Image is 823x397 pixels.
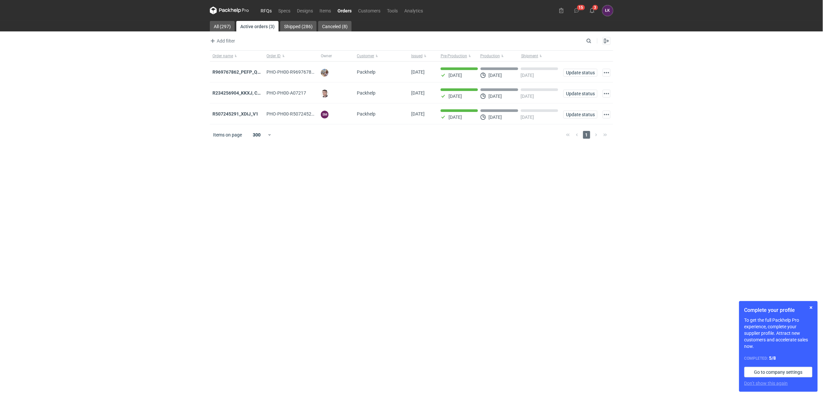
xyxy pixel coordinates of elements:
a: Tools [384,7,401,14]
p: [DATE] [488,73,502,78]
span: 15/09/2025 [411,90,425,96]
span: Shipment [521,53,538,59]
span: Update status [566,112,594,117]
button: Don’t show this again [744,380,788,387]
span: Items on page [213,132,242,138]
button: Update status [563,90,597,98]
span: PHO-PH00-R969767862_PEFP_QTBD [267,69,344,75]
a: R234256904_KKXJ, CKTY,PCHN, FHNV,TJBT,BVDV,VPVS,UUAJ,HTKI,TWOS,IFEI,BQIJ [212,90,387,96]
button: Update status [563,111,597,118]
span: Packhelp [357,90,375,96]
a: Go to company settings [744,367,813,377]
a: Analytics [401,7,426,14]
span: 05/09/2025 [411,111,425,117]
p: [DATE] [521,94,534,99]
a: Items [316,7,334,14]
span: 1 [583,131,590,139]
a: Orders [334,7,355,14]
img: Maciej Sikora [321,90,329,98]
span: Order name [212,53,233,59]
div: Łukasz Kowalski [602,5,613,16]
figcaption: SM [321,111,329,118]
button: Add filter [209,37,235,45]
button: Pre-Production [438,51,479,61]
button: Customer [354,51,409,61]
span: Customer [357,53,374,59]
button: Order ID [264,51,319,61]
p: [DATE] [448,94,462,99]
span: 17/09/2025 [411,69,425,75]
img: Michał Palasek [321,69,329,77]
span: Owner [321,53,332,59]
strong: 5 / 8 [769,355,776,361]
a: RFQs [257,7,275,14]
div: 300 [246,130,267,139]
span: PHO-PH00-R507245291_XDIJ_V1 [267,111,336,117]
a: Active orders (3) [236,21,279,31]
div: Completed: [744,355,813,362]
a: Specs [275,7,294,14]
span: Order ID [267,53,281,59]
button: 3 [587,5,597,16]
a: All (297) [210,21,235,31]
p: To get the full Packhelp Pro experience, complete your supplier profile. Attract new customers an... [744,317,813,350]
p: [DATE] [488,94,502,99]
a: R507245291_XDIJ_V1 [212,111,258,117]
span: Update status [566,70,594,75]
a: Canceled (8) [318,21,352,31]
p: [DATE] [521,115,534,120]
button: Actions [603,111,611,118]
button: Shipment [520,51,561,61]
button: Update status [563,69,597,77]
button: Order name [210,51,264,61]
a: Shipped (286) [280,21,317,31]
p: [DATE] [448,73,462,78]
span: Packhelp [357,69,375,75]
a: Customers [355,7,384,14]
a: R969767862_PEFP_QTBD [212,69,266,75]
span: Production [480,53,500,59]
p: [DATE] [448,115,462,120]
span: Pre-Production [441,53,467,59]
button: Actions [603,90,611,98]
span: Update status [566,91,594,96]
a: Designs [294,7,316,14]
span: Packhelp [357,111,375,117]
button: Actions [603,69,611,77]
input: Search [585,37,606,45]
p: [DATE] [488,115,502,120]
button: Issued [409,51,438,61]
button: Skip for now [807,304,815,312]
button: ŁK [602,5,613,16]
span: Issued [411,53,423,59]
h1: Complete your profile [744,306,813,314]
span: PHO-PH00-A07217 [267,90,306,96]
p: [DATE] [521,73,534,78]
button: Production [479,51,520,61]
button: 15 [572,5,582,16]
svg: Packhelp Pro [210,7,249,14]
